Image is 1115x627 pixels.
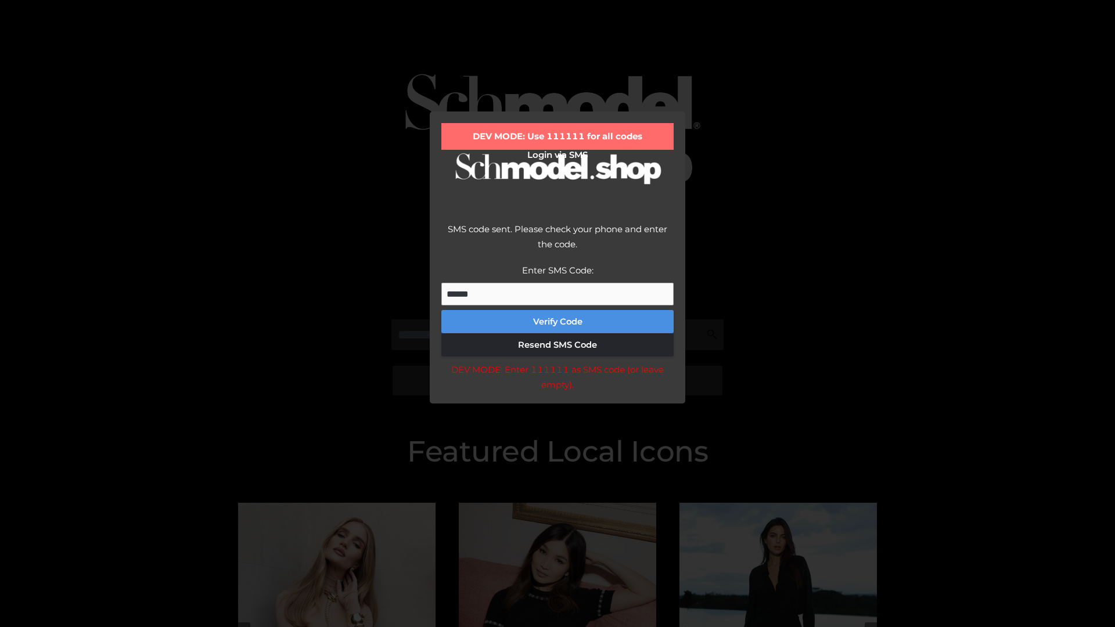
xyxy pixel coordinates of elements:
[441,123,674,150] div: DEV MODE: Use 111111 for all codes
[441,310,674,333] button: Verify Code
[441,333,674,356] button: Resend SMS Code
[441,150,674,160] h2: Login via SMS
[441,362,674,392] div: DEV MODE: Enter 111111 as SMS code (or leave empty).
[522,265,594,276] label: Enter SMS Code:
[441,222,674,263] div: SMS code sent. Please check your phone and enter the code.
